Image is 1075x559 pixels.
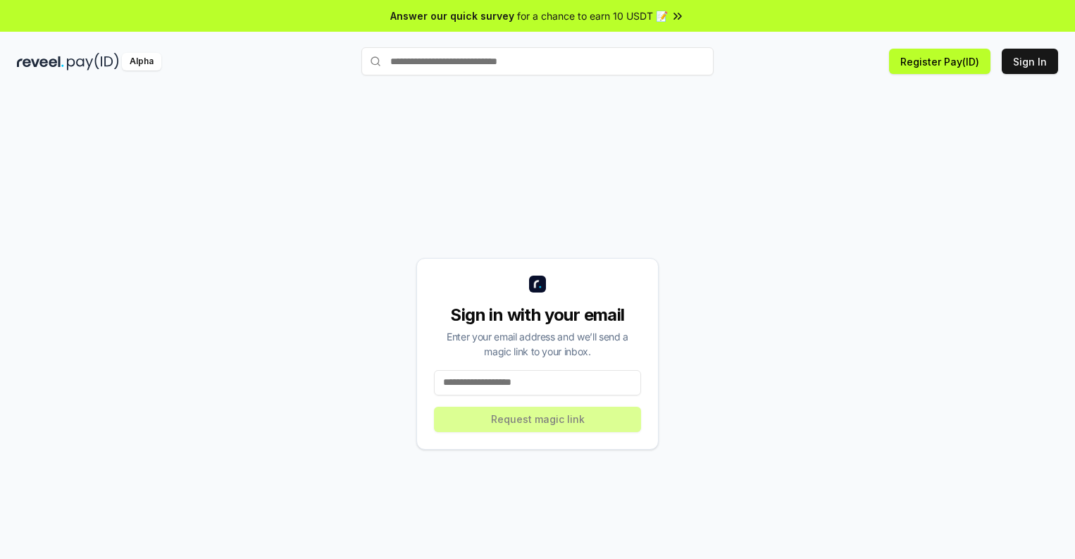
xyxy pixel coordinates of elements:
div: Alpha [122,53,161,70]
div: Sign in with your email [434,304,641,326]
button: Sign In [1002,49,1058,74]
span: for a chance to earn 10 USDT 📝 [517,8,668,23]
img: reveel_dark [17,53,64,70]
img: pay_id [67,53,119,70]
img: logo_small [529,276,546,293]
button: Register Pay(ID) [889,49,990,74]
div: Enter your email address and we’ll send a magic link to your inbox. [434,329,641,359]
span: Answer our quick survey [390,8,514,23]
